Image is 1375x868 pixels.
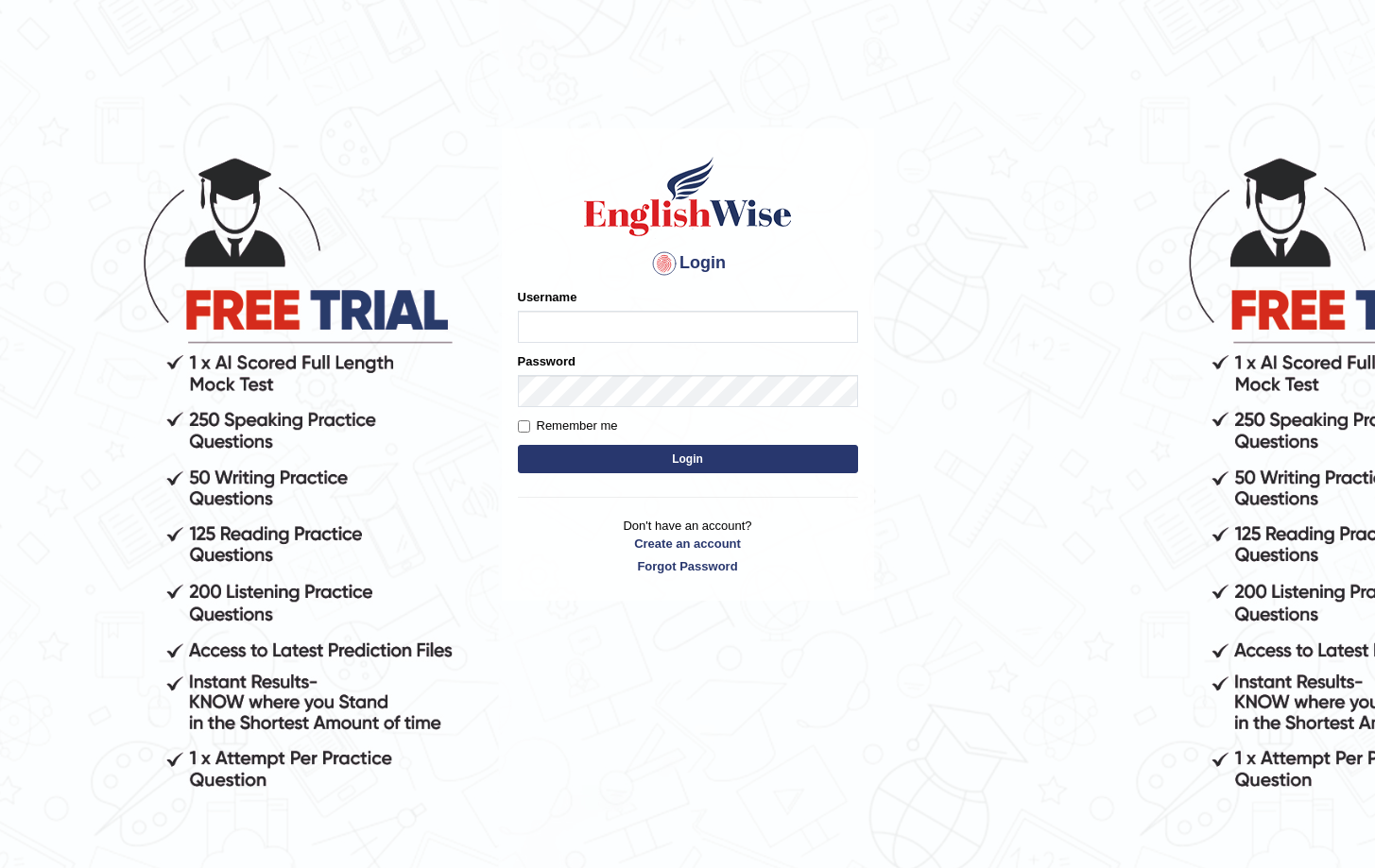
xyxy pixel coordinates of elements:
button: Login [518,445,858,473]
h4: Login [518,248,858,279]
label: Password [518,352,576,370]
a: Create an account [518,535,858,553]
input: Remember me [518,420,530,433]
label: Remember me [518,417,618,435]
label: Username [518,288,577,306]
p: Don't have an account? [518,517,858,575]
a: Forgot Password [518,557,858,575]
img: Logo of English Wise sign in for intelligent practice with AI [580,154,796,239]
